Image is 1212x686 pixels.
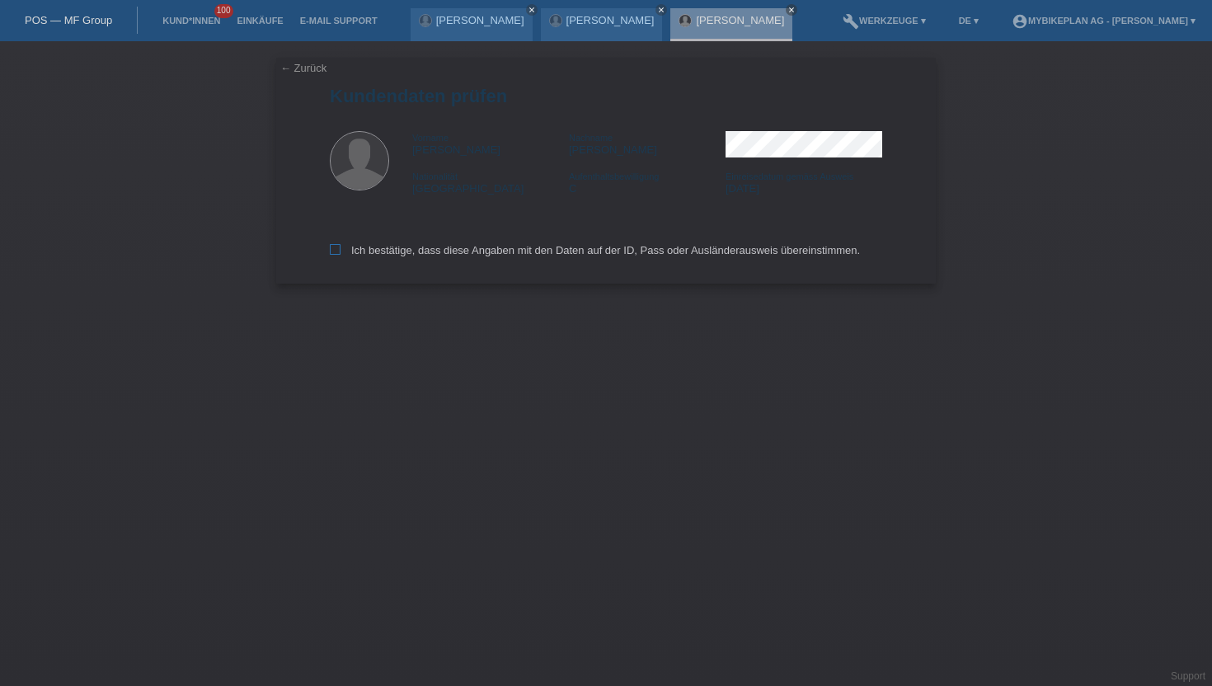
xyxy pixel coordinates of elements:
[412,171,458,181] span: Nationalität
[154,16,228,26] a: Kund*innen
[569,131,726,156] div: [PERSON_NAME]
[412,170,569,195] div: [GEOGRAPHIC_DATA]
[214,4,234,18] span: 100
[843,13,859,30] i: build
[696,14,784,26] a: [PERSON_NAME]
[726,171,853,181] span: Einreisedatum gemäss Ausweis
[330,244,860,256] label: Ich bestätige, dass diese Angaben mit den Daten auf der ID, Pass oder Ausländerausweis übereinsti...
[951,16,987,26] a: DE ▾
[1171,670,1205,682] a: Support
[569,133,613,143] span: Nachname
[655,4,667,16] a: close
[528,6,536,14] i: close
[25,14,112,26] a: POS — MF Group
[786,4,797,16] a: close
[726,170,882,195] div: [DATE]
[834,16,934,26] a: buildWerkzeuge ▾
[228,16,291,26] a: Einkäufe
[787,6,796,14] i: close
[412,133,449,143] span: Vorname
[330,86,882,106] h1: Kundendaten prüfen
[569,171,659,181] span: Aufenthaltsbewilligung
[526,4,538,16] a: close
[292,16,386,26] a: E-Mail Support
[566,14,655,26] a: [PERSON_NAME]
[412,131,569,156] div: [PERSON_NAME]
[280,62,326,74] a: ← Zurück
[1003,16,1204,26] a: account_circleMybikeplan AG - [PERSON_NAME] ▾
[1012,13,1028,30] i: account_circle
[436,14,524,26] a: [PERSON_NAME]
[657,6,665,14] i: close
[569,170,726,195] div: C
